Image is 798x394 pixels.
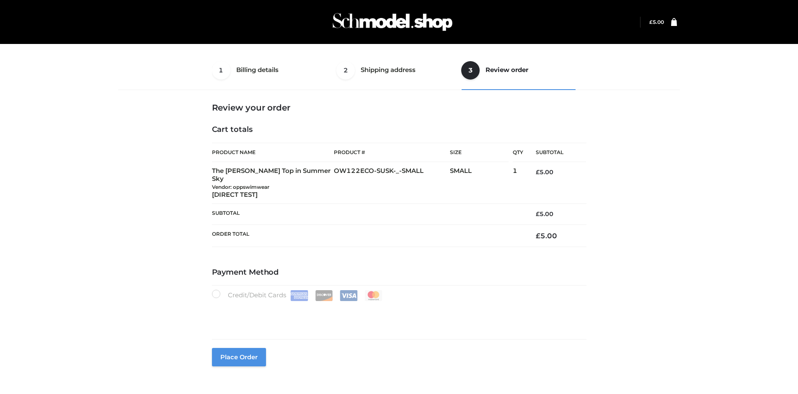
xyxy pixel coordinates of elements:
img: Schmodel Admin 964 [330,5,455,39]
img: Mastercard [364,290,382,301]
span: £ [536,168,540,176]
th: Order Total [212,224,524,247]
span: £ [649,19,653,25]
td: OW122ECO-SUSK-_-SMALL [334,162,450,204]
span: £ [536,232,540,240]
bdi: 5.00 [536,168,553,176]
th: Product # [334,143,450,162]
td: 1 [513,162,523,204]
th: Subtotal [212,204,524,224]
span: £ [536,210,540,218]
td: The [PERSON_NAME] Top in Summer Sky [DIRECT TEST] [212,162,334,204]
img: Amex [290,290,308,301]
h3: Review your order [212,103,586,113]
img: Visa [340,290,358,301]
img: Discover [315,290,333,301]
h4: Cart totals [212,125,586,134]
th: Qty [513,143,523,162]
iframe: Secure payment input frame [210,299,585,330]
small: Vendor: oppswimwear [212,184,269,190]
th: Subtotal [523,143,586,162]
th: Size [450,143,509,162]
h4: Payment Method [212,268,586,277]
td: SMALL [450,162,513,204]
bdi: 5.00 [649,19,664,25]
button: Place order [212,348,266,366]
label: Credit/Debit Cards [212,290,383,301]
bdi: 5.00 [536,232,557,240]
th: Product Name [212,143,334,162]
bdi: 5.00 [536,210,553,218]
a: £5.00 [649,19,664,25]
